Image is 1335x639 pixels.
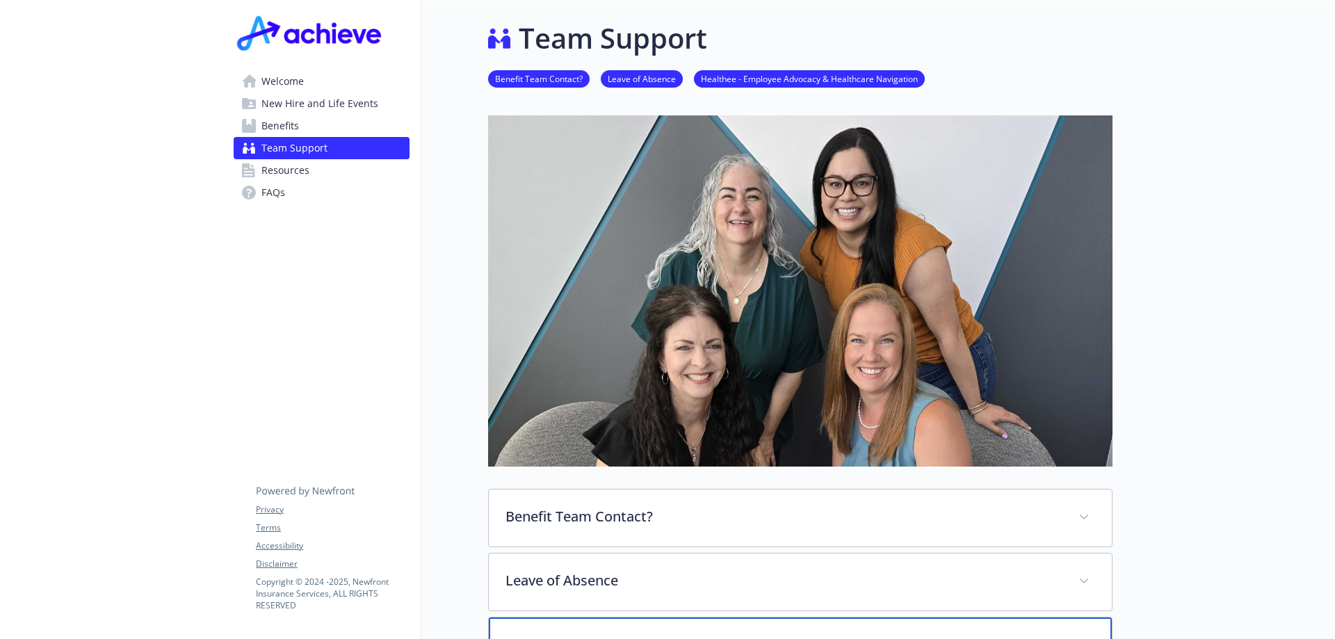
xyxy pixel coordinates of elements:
span: Benefits [261,115,299,137]
span: FAQs [261,181,285,204]
img: team support page banner [488,115,1112,466]
span: Welcome [261,70,304,92]
p: Copyright © 2024 - 2025 , Newfront Insurance Services, ALL RIGHTS RESERVED [256,576,409,611]
a: Leave of Absence [601,72,683,85]
span: Resources [261,159,309,181]
a: Benefits [234,115,410,137]
span: New Hire and Life Events [261,92,378,115]
p: Benefit Team Contact? [505,506,1062,527]
a: Terms [256,521,409,534]
a: Resources [234,159,410,181]
div: Benefit Team Contact? [489,490,1112,547]
a: New Hire and Life Events [234,92,410,115]
a: Welcome [234,70,410,92]
a: Healthee - Employee Advocacy & Healthcare Navigation [694,72,925,85]
a: Benefit Team Contact? [488,72,590,85]
a: Disclaimer [256,558,409,570]
a: Privacy [256,503,409,516]
a: Accessibility [256,540,409,552]
span: Team Support [261,137,327,159]
a: Team Support [234,137,410,159]
h1: Team Support [519,17,707,59]
div: Leave of Absence [489,553,1112,610]
a: FAQs [234,181,410,204]
p: Leave of Absence [505,570,1062,591]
